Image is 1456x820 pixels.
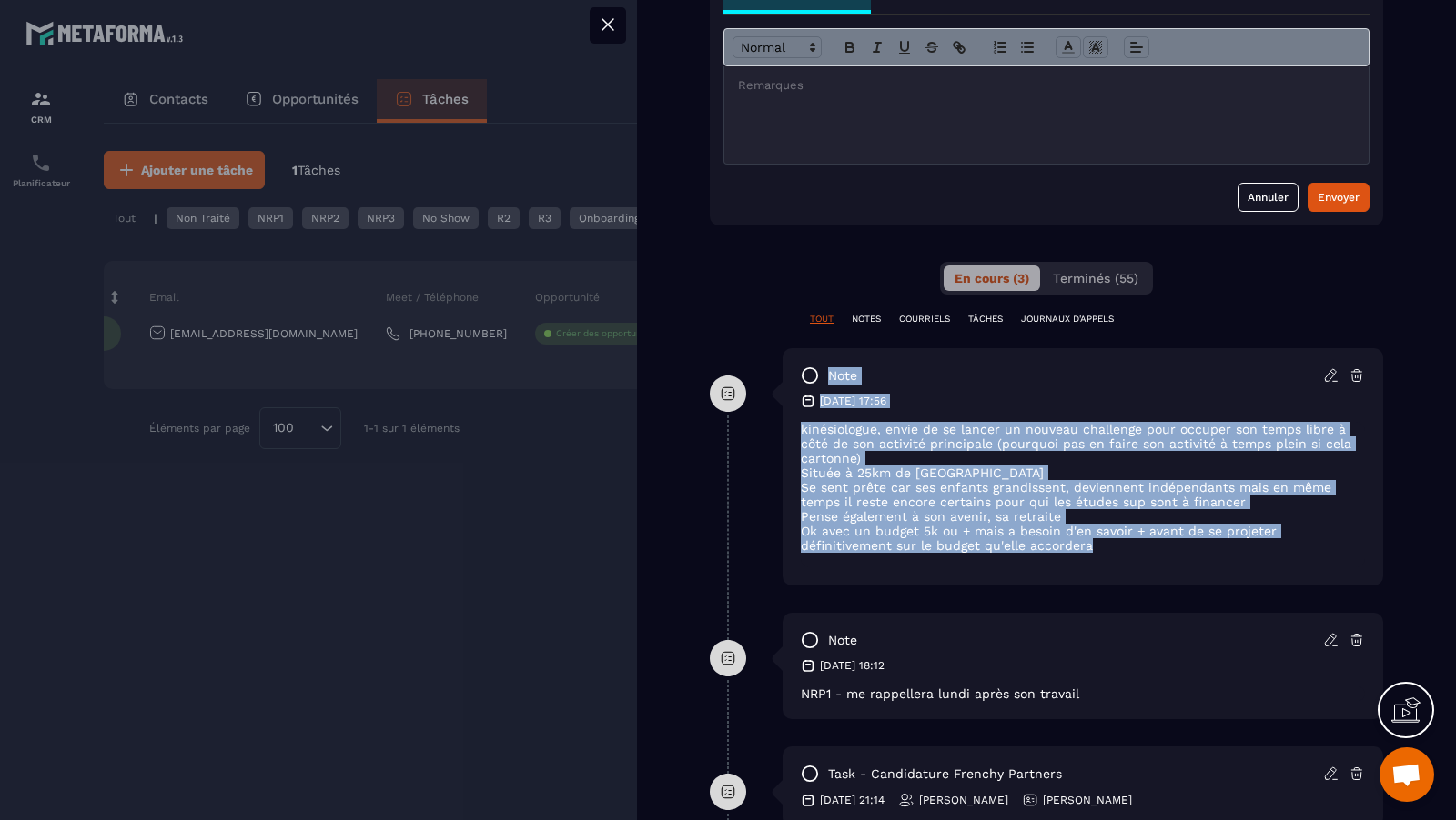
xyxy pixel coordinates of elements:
[828,765,1062,783] p: task - Candidature Frenchy Partners
[820,793,885,807] p: [DATE] 21:14
[801,480,1365,509] p: Se sent prête car ses enfants grandissent, deviennent indépendants mais en même temps il reste en...
[828,367,857,385] p: note
[820,658,885,673] p: [DATE] 18:12
[852,313,881,325] p: NOTES
[801,524,1365,553] p: Ok avec un budget 5k ou + mais a besoin d'en savoir + avant de se projeter définitivement sur le ...
[899,313,950,325] p: COURRIELS
[1043,793,1132,807] p: [PERSON_NAME]
[801,422,1365,465] p: kinésiologue, envie de se lancer un nouveau challenge pour occuper son temps libre à côté de son ...
[1308,183,1370,212] button: Envoyer
[1021,313,1114,325] p: JOURNAUX D'APPELS
[801,465,1365,480] p: Située à 25km de [GEOGRAPHIC_DATA]
[955,271,1029,285] span: En cours (3)
[801,686,1365,701] p: NRP1 - me rappellera lundi après son travail
[810,313,834,325] p: TOUT
[1380,747,1434,802] div: Ouvrir le chat
[968,313,1003,325] p: TÂCHES
[828,632,857,649] p: note
[1042,265,1149,291] button: Terminés (55)
[1053,271,1138,285] span: Terminés (55)
[1238,183,1299,212] button: Annuler
[801,509,1365,524] p: Pense également à son avenir, sa retraite
[1318,188,1360,206] div: Envoyer
[919,793,1008,807] p: [PERSON_NAME]
[820,394,886,408] p: [DATE] 17:56
[944,265,1040,291] button: En cours (3)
